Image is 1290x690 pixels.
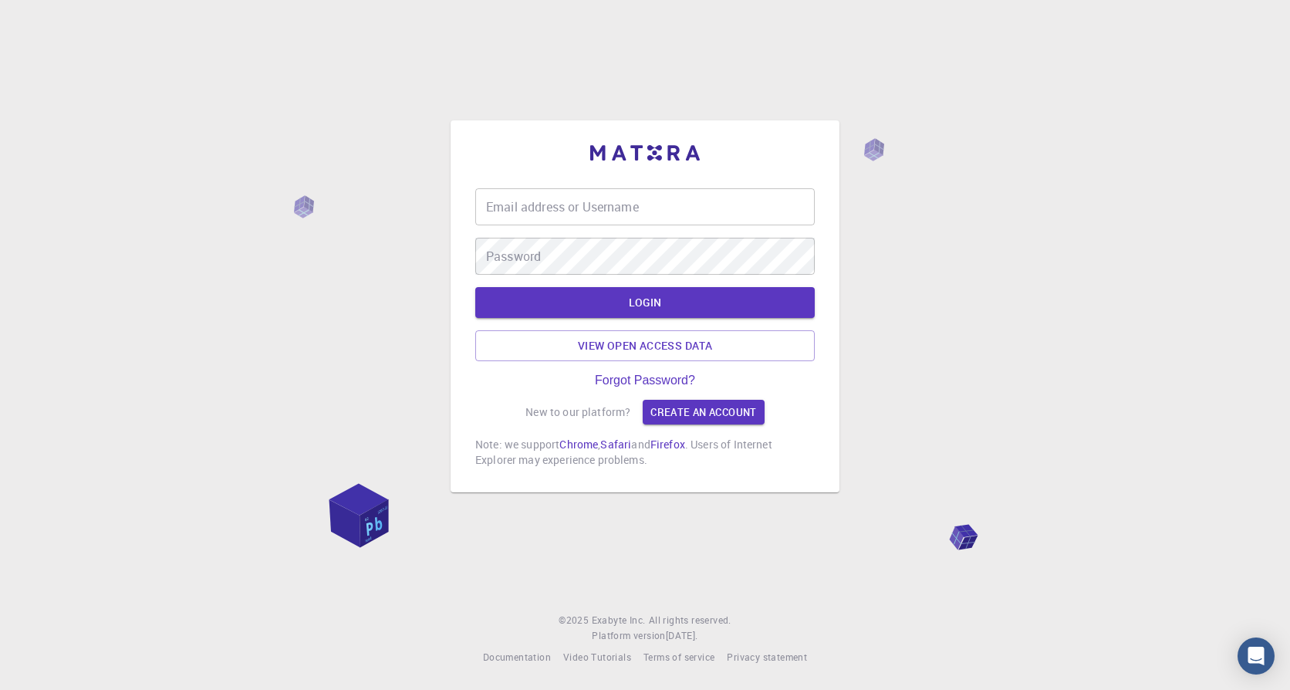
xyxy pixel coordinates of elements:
[643,400,764,424] a: Create an account
[592,628,665,644] span: Platform version
[649,613,731,628] span: All rights reserved.
[595,374,695,387] a: Forgot Password?
[643,650,714,665] a: Terms of service
[559,437,598,452] a: Chrome
[475,287,815,318] button: LOGIN
[592,614,646,626] span: Exabyte Inc.
[483,650,551,665] a: Documentation
[666,629,698,641] span: [DATE] .
[559,613,591,628] span: © 2025
[592,613,646,628] a: Exabyte Inc.
[650,437,685,452] a: Firefox
[475,437,815,468] p: Note: we support , and . Users of Internet Explorer may experience problems.
[563,651,631,663] span: Video Tutorials
[483,651,551,663] span: Documentation
[727,650,807,665] a: Privacy statement
[666,628,698,644] a: [DATE].
[1238,638,1275,675] div: Open Intercom Messenger
[563,650,631,665] a: Video Tutorials
[600,437,631,452] a: Safari
[727,651,807,663] span: Privacy statement
[525,404,630,420] p: New to our platform?
[475,330,815,361] a: View open access data
[643,651,714,663] span: Terms of service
